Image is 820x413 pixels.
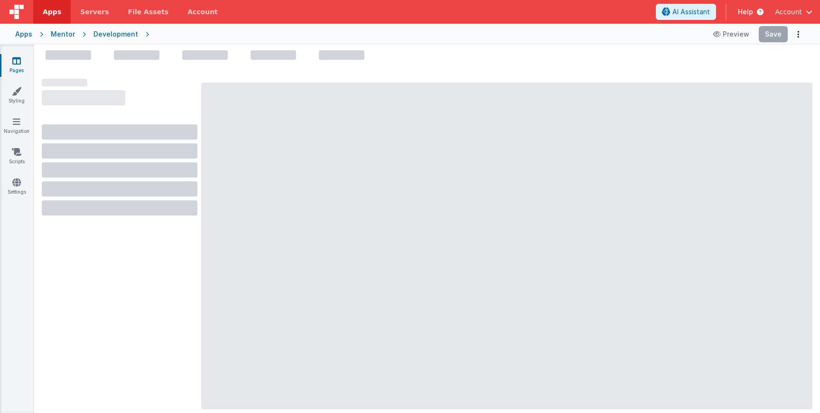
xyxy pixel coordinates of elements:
[775,7,812,17] button: Account
[708,27,755,42] button: Preview
[738,7,753,17] span: Help
[80,7,109,17] span: Servers
[51,29,75,39] div: Mentor
[759,26,788,42] button: Save
[792,28,805,41] button: Options
[672,7,710,17] span: AI Assistant
[43,7,61,17] span: Apps
[93,29,138,39] div: Development
[128,7,169,17] span: File Assets
[15,29,32,39] div: Apps
[775,7,802,17] span: Account
[656,4,716,20] button: AI Assistant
